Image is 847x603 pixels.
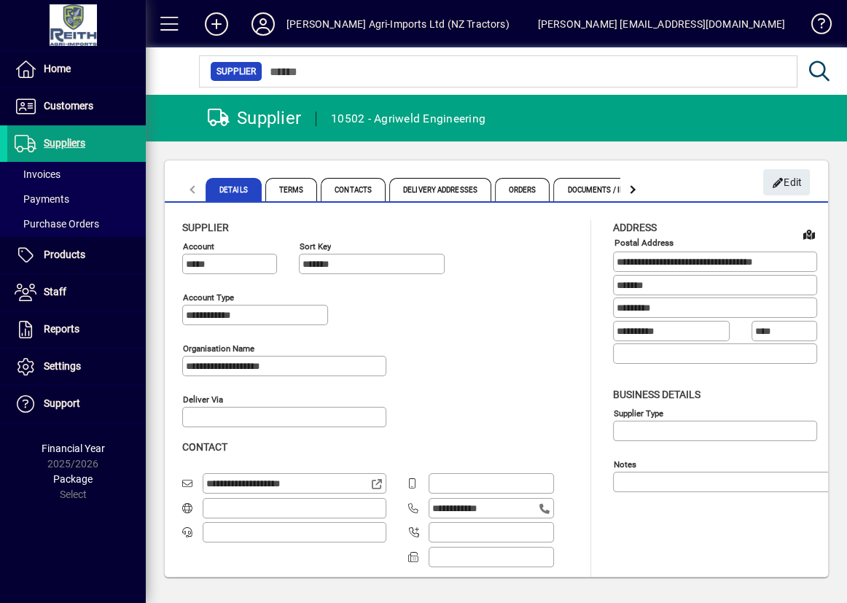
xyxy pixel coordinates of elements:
[182,222,229,233] span: Supplier
[300,241,331,252] mat-label: Sort key
[800,3,829,50] a: Knowledge Base
[614,408,663,418] mat-label: Supplier type
[44,323,79,335] span: Reports
[44,286,66,297] span: Staff
[53,473,93,485] span: Package
[321,178,386,201] span: Contacts
[7,274,146,311] a: Staff
[206,178,262,201] span: Details
[44,397,80,409] span: Support
[193,11,240,37] button: Add
[44,360,81,372] span: Settings
[44,249,85,260] span: Products
[183,394,223,405] mat-label: Deliver via
[183,292,234,303] mat-label: Account Type
[7,88,146,125] a: Customers
[183,241,214,252] mat-label: Account
[797,222,821,246] a: View on map
[286,12,510,36] div: [PERSON_NAME] Agri-Imports Ltd (NZ Tractors)
[331,107,485,131] div: 10502 - Agriweld Engineering
[216,64,256,79] span: Supplier
[613,389,700,400] span: Business details
[389,178,491,201] span: Delivery Addresses
[182,441,227,453] span: Contact
[15,168,60,180] span: Invoices
[7,237,146,273] a: Products
[7,386,146,422] a: Support
[240,11,286,37] button: Profile
[42,443,105,454] span: Financial Year
[7,51,146,87] a: Home
[553,178,658,201] span: Documents / Images
[44,100,93,112] span: Customers
[208,106,301,130] div: Supplier
[495,178,550,201] span: Orders
[15,193,69,205] span: Payments
[771,171,803,195] span: Edit
[44,137,85,149] span: Suppliers
[613,222,657,233] span: Address
[7,311,146,348] a: Reports
[7,162,146,187] a: Invoices
[763,169,810,195] button: Edit
[7,187,146,211] a: Payments
[15,218,99,230] span: Purchase Orders
[183,343,254,354] mat-label: Organisation name
[538,12,785,36] div: [PERSON_NAME] [EMAIL_ADDRESS][DOMAIN_NAME]
[265,178,318,201] span: Terms
[44,63,71,74] span: Home
[614,459,636,469] mat-label: Notes
[7,349,146,385] a: Settings
[7,211,146,236] a: Purchase Orders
